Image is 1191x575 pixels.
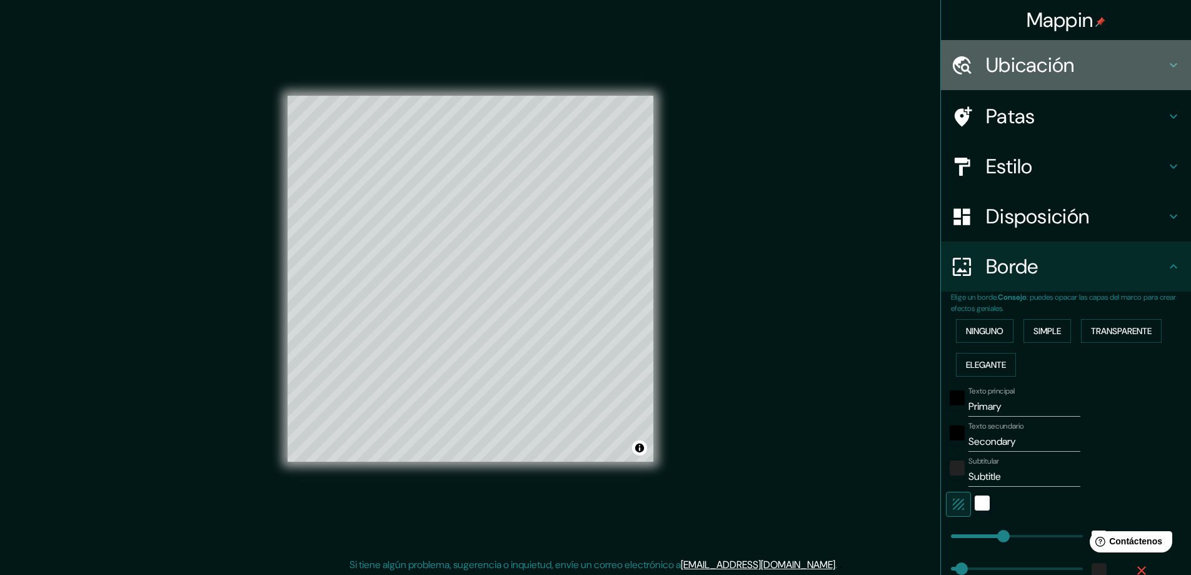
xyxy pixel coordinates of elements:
[1027,7,1093,33] font: Mappin
[1095,17,1105,27] img: pin-icon.png
[1091,325,1152,337] font: Transparente
[956,353,1016,377] button: Elegante
[968,386,1015,396] font: Texto principal
[1033,325,1061,337] font: Simple
[941,242,1191,292] div: Borde
[837,557,839,571] font: .
[941,191,1191,242] div: Disposición
[975,496,990,511] button: blanco
[968,456,999,466] font: Subtitular
[941,141,1191,191] div: Estilo
[839,557,842,571] font: .
[950,390,965,405] button: negro
[950,461,965,476] button: color-222222
[632,440,647,455] button: Activar o desactivar atribución
[951,292,998,302] font: Elige un borde.
[986,52,1075,78] font: Ubicación
[681,558,835,571] a: [EMAIL_ADDRESS][DOMAIN_NAME]
[986,253,1038,280] font: Borde
[941,40,1191,90] div: Ubicación
[349,558,681,571] font: Si tiene algún problema, sugerencia o inquietud, envíe un correo electrónico a
[941,91,1191,141] div: Patas
[966,359,1006,370] font: Elegante
[835,558,837,571] font: .
[1023,319,1071,343] button: Simple
[950,425,965,440] button: negro
[1081,319,1162,343] button: Transparente
[986,153,1033,180] font: Estilo
[986,203,1089,230] font: Disposición
[1080,526,1177,561] iframe: Lanzador de widgets de ayuda
[956,319,1013,343] button: Ninguno
[968,421,1024,431] font: Texto secundario
[986,103,1035,130] font: Patas
[998,292,1027,302] font: Consejo
[966,325,1003,337] font: Ninguno
[951,292,1176,313] font: : puedes opacar las capas del marco para crear efectos geniales.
